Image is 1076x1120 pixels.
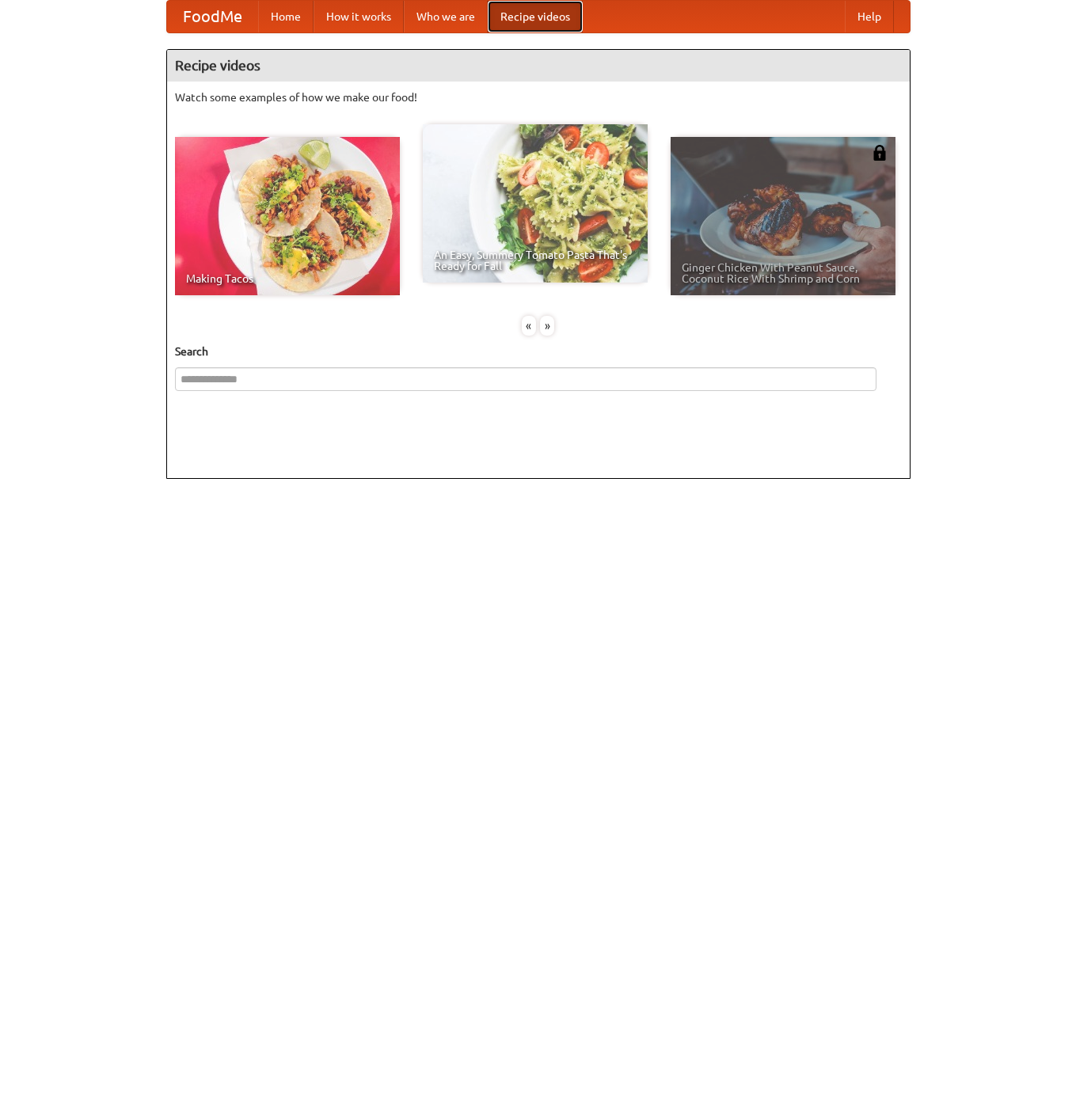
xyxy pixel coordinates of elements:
span: An Easy, Summery Tomato Pasta That's Ready for Fall [434,249,637,271]
a: An Easy, Summery Tomato Pasta That's Ready for Fall [423,124,648,283]
a: Who we are [404,1,488,32]
a: Home [258,1,314,32]
h5: Search [175,344,902,359]
span: Making Tacos [186,273,389,284]
div: » [540,316,554,336]
a: Help [845,1,894,32]
img: 483408.png [872,145,888,161]
a: Making Tacos [175,137,400,295]
a: Recipe videos [488,1,583,32]
a: How it works [314,1,404,32]
div: « [522,316,536,336]
h4: Recipe videos [167,50,910,82]
a: FoodMe [167,1,258,32]
p: Watch some examples of how we make our food! [175,89,902,105]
